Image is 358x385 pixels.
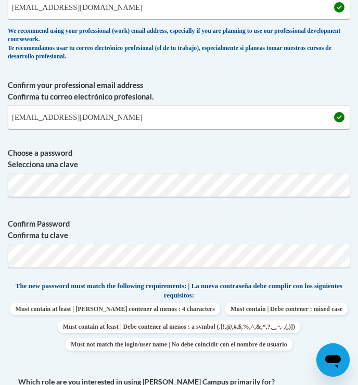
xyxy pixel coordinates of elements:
[8,80,350,103] label: Confirm your professional email address Confirma tu correo electrónico profesional.
[8,27,350,61] div: We recommend using your professional (work) email address, especially if you are planning to use ...
[8,218,350,241] label: Confirm Password Confirma tu clave
[8,281,350,300] span: The new password must match the following requirements: | La nueva contraseña debe cumplir con lo...
[10,303,220,315] span: Must contain at least | [PERSON_NAME] contener al menos : 4 characters
[66,338,292,351] span: Must not match the login/user name | No debe coincidir con el nombre de usuario
[8,105,350,129] input: Required
[58,320,300,333] span: Must contain at least | Debe contener al menos : a symbol (.[!,@,#,$,%,^,&,*,?,_,~,-,(,)])
[8,147,350,170] label: Choose a password Selecciona una clave
[316,343,350,377] iframe: Button to launch messaging window
[225,303,348,315] span: Must contain | Debe contener : mixed case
